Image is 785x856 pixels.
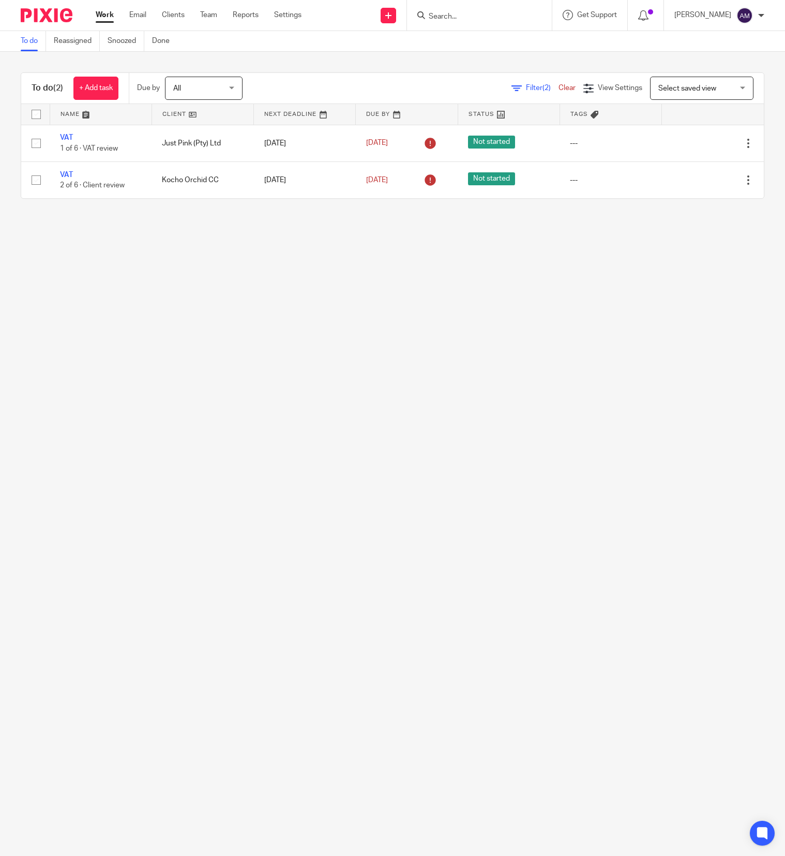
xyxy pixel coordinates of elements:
a: Clear [558,84,576,92]
span: Filter [526,84,558,92]
input: Search [428,12,521,22]
td: Just Pink (Pty) Ltd [152,125,253,161]
a: Team [200,10,217,20]
a: Settings [274,10,301,20]
a: + Add task [73,77,118,100]
a: Clients [162,10,185,20]
a: VAT [60,171,73,179]
a: Done [152,31,177,51]
a: Work [96,10,114,20]
img: Pixie [21,8,72,22]
img: svg%3E [736,7,753,24]
span: Not started [468,136,515,149]
a: Reassigned [54,31,100,51]
td: [DATE] [254,125,356,161]
span: 2 of 6 · Client review [60,182,125,189]
span: View Settings [598,84,642,92]
h1: To do [32,83,63,94]
span: Not started [468,172,515,185]
span: (2) [542,84,551,92]
td: Kocho Orchid CC [152,161,253,198]
span: 1 of 6 · VAT review [60,145,118,152]
span: Select saved view [658,85,716,92]
a: VAT [60,134,73,141]
span: Get Support [577,11,617,19]
div: --- [570,138,651,149]
a: Email [129,10,146,20]
p: [PERSON_NAME] [674,10,731,20]
a: Reports [233,10,259,20]
p: Due by [137,83,160,93]
span: All [173,85,181,92]
span: Tags [570,111,588,117]
div: --- [570,175,651,185]
td: [DATE] [254,161,356,198]
a: To do [21,31,46,51]
span: (2) [53,84,63,92]
span: [DATE] [366,140,388,147]
span: [DATE] [366,176,388,184]
a: Snoozed [108,31,144,51]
